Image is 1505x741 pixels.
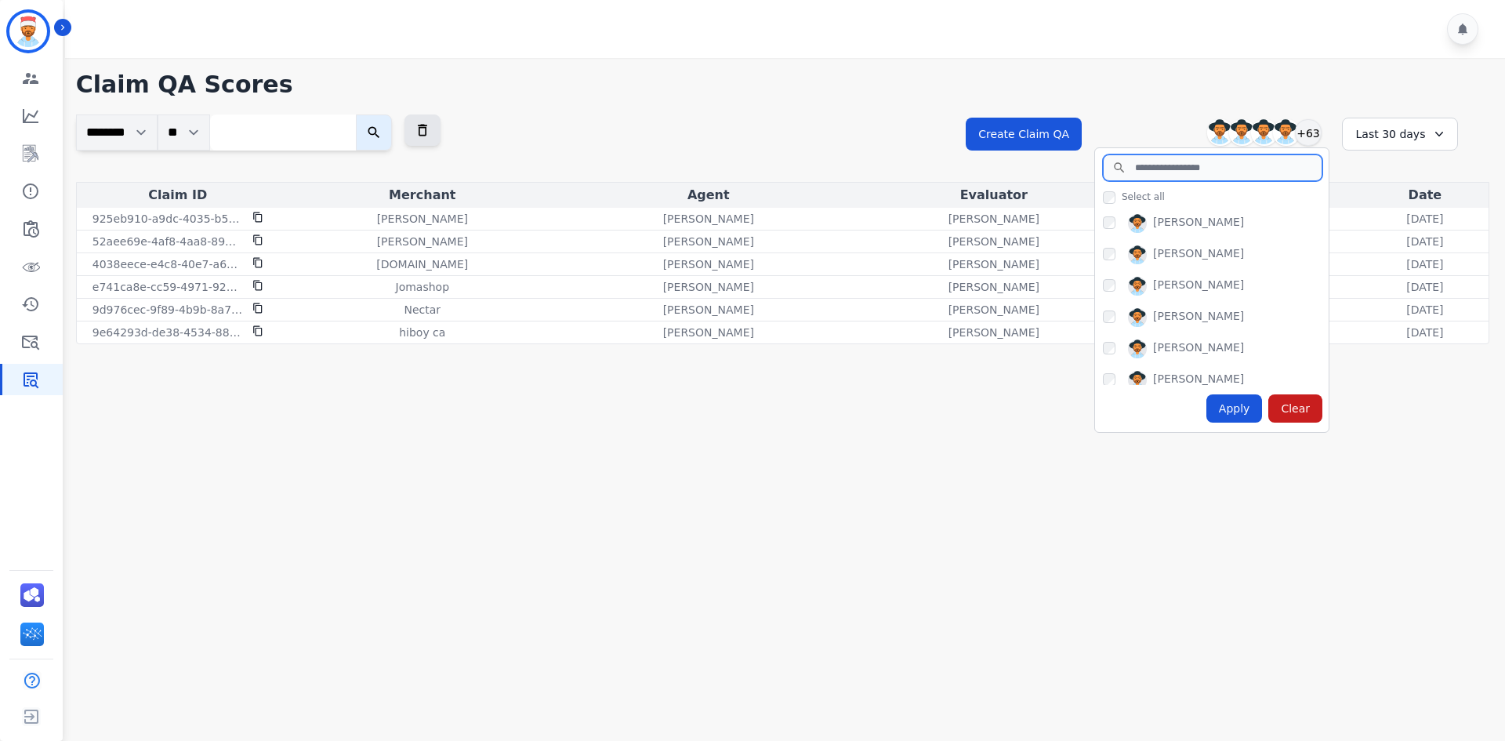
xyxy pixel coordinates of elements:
div: [PERSON_NAME] [1153,245,1244,264]
p: [PERSON_NAME] [377,234,468,249]
p: [PERSON_NAME] [948,234,1039,249]
p: [PERSON_NAME] [948,279,1039,295]
p: 9e64293d-de38-4534-8885-43c000b13163 [92,325,243,340]
div: Evaluator [854,186,1133,205]
p: [DATE] [1406,234,1443,249]
p: hiboy ca [399,325,445,340]
p: [PERSON_NAME] [663,256,754,272]
div: Clear [1268,394,1322,423]
p: [PERSON_NAME] [948,302,1039,318]
p: e741ca8e-cc59-4971-9287-eb123475f159 [92,279,243,295]
p: [PERSON_NAME] [663,325,754,340]
p: 9d976cec-9f89-4b9b-8a78-0f68b7ee65eb [92,302,243,318]
div: +63 [1295,119,1322,146]
p: [PERSON_NAME] [663,211,754,227]
div: [PERSON_NAME] [1153,277,1244,296]
p: [PERSON_NAME] [948,211,1039,227]
p: [PERSON_NAME] [663,234,754,249]
img: Bordered avatar [9,13,47,50]
div: [PERSON_NAME] [1153,340,1244,358]
p: Nectar [404,302,441,318]
h1: Claim QA Scores [76,71,1489,99]
div: Merchant [282,186,563,205]
p: 52aee69e-4af8-4aa8-89be-23afef9fedb7 [92,234,243,249]
p: [PERSON_NAME] [948,256,1039,272]
div: Claim ID [80,186,276,205]
span: Select all [1122,191,1165,203]
div: Date [1365,186,1485,205]
p: [PERSON_NAME] [948,325,1039,340]
div: [PERSON_NAME] [1153,371,1244,390]
p: [DATE] [1406,211,1443,227]
button: Create Claim QA [966,118,1082,151]
p: [DATE] [1406,279,1443,295]
p: [DOMAIN_NAME] [376,256,468,272]
div: Agent [569,186,848,205]
p: 925eb910-a9dc-4035-b515-9b5fb0c1cbd1 [92,211,243,227]
p: [DATE] [1406,302,1443,318]
p: [PERSON_NAME] [377,211,468,227]
div: Last 30 days [1342,118,1458,151]
p: [PERSON_NAME] [663,302,754,318]
p: [DATE] [1406,256,1443,272]
div: [PERSON_NAME] [1153,214,1244,233]
p: [DATE] [1406,325,1443,340]
div: Apply [1206,394,1263,423]
p: 4038eece-e4c8-40e7-a6c2-4cea5a3b22ef [92,256,243,272]
p: [PERSON_NAME] [663,279,754,295]
p: Jomashop [396,279,450,295]
div: [PERSON_NAME] [1153,308,1244,327]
